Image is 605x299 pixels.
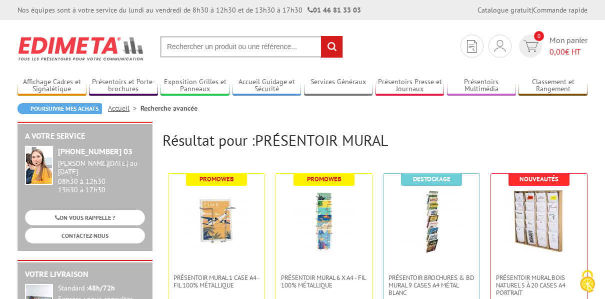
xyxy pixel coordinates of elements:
h2: A votre service [25,132,145,141]
div: Standard : [58,284,145,293]
li: Recherche avancée [140,103,197,113]
a: Poursuivre mes achats [17,103,102,114]
strong: 48h/72h [88,283,115,292]
div: | [477,5,587,15]
span: Présentoir Brochures & BD mural 9 cases A4 métal blanc [388,274,474,296]
span: Présentoir Mural Bois naturel 5 à 20 cases A4 Portrait [496,274,582,296]
img: Edimeta [17,30,145,67]
img: Présentoir mural 1 case A4 - Fil 100% métallique [184,189,249,254]
span: PRÉSENTOIR MURAL [255,130,388,150]
button: Cookies (fenêtre modale) [570,265,605,299]
img: Présentoir Mural Bois naturel 5 à 20 cases A4 Portrait [506,189,571,254]
a: ON VOUS RAPPELLE ? [25,210,145,225]
input: Rechercher un produit ou une référence... [160,36,343,58]
img: Cookies (fenêtre modale) [575,269,600,294]
h2: Résultat pour : [162,132,587,148]
b: Nouveautés [519,175,558,183]
b: Promoweb [307,175,341,183]
span: Mon panier [549,35,587,58]
strong: [PHONE_NUMBER] 03 [58,146,132,156]
a: Présentoir mural 6 x A4 - Fil 100% métallique [276,274,372,289]
a: Présentoir Mural Bois naturel 5 à 20 cases A4 Portrait [491,274,587,296]
a: Présentoirs Presse et Journaux [375,78,444,94]
img: devis rapide [523,41,538,52]
span: Présentoir mural 1 case A4 - Fil 100% métallique [173,274,259,289]
a: Affichage Cadres et Signalétique [17,78,86,94]
a: Exposition Grilles et Panneaux [160,78,229,94]
span: 0 [534,31,544,41]
a: Accueil Guidage et Sécurité [232,78,301,94]
a: Présentoirs Multimédia [447,78,516,94]
a: CONTACTEZ-NOUS [25,228,145,243]
a: Catalogue gratuit [477,6,531,15]
strong: 01 46 81 33 03 [307,6,361,15]
a: Présentoir Brochures & BD mural 9 cases A4 métal blanc [383,274,479,296]
a: Présentoir mural 1 case A4 - Fil 100% métallique [168,274,264,289]
div: 08h30 à 12h30 13h30 à 17h30 [58,159,145,194]
a: Services Généraux [304,78,373,94]
span: € HT [549,46,587,58]
span: 0,00 [549,47,565,57]
img: devis rapide [467,40,477,53]
img: Présentoir Brochures & BD mural 9 cases A4 métal blanc [399,189,464,254]
img: devis rapide [494,40,505,52]
a: Classement et Rangement [518,78,587,94]
a: Présentoirs et Porte-brochures [89,78,158,94]
a: Commande rapide [533,6,587,15]
span: Présentoir mural 6 x A4 - Fil 100% métallique [281,274,367,289]
b: Promoweb [199,175,234,183]
h2: Votre livraison [25,270,145,279]
div: Nos équipes sont à votre service du lundi au vendredi de 8h30 à 12h30 et de 13h30 à 17h30 [17,5,361,15]
a: Accueil [108,104,140,113]
a: devis rapide 0 Mon panier 0,00€ HT [516,35,587,58]
b: Destockage [413,175,450,183]
input: rechercher [321,36,342,58]
img: Présentoir mural 6 x A4 - Fil 100% métallique [291,189,356,254]
img: widget-service.jpg [25,146,53,185]
div: [PERSON_NAME][DATE] au [DATE] [58,159,145,176]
